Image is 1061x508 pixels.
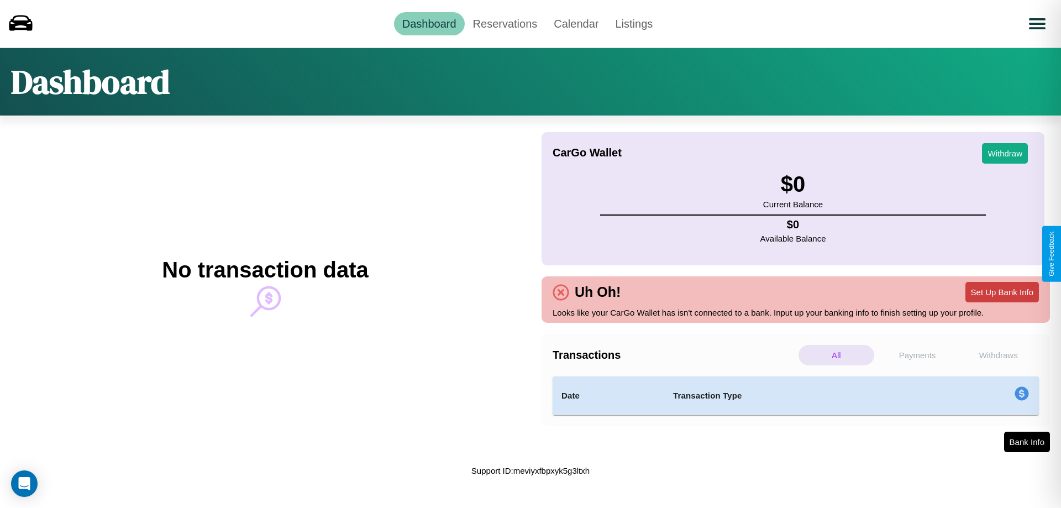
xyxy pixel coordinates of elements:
p: Payments [880,345,955,365]
button: Open menu [1022,8,1053,39]
h3: $ 0 [763,172,823,197]
h4: $ 0 [760,218,826,231]
a: Calendar [545,12,607,35]
a: Reservations [465,12,546,35]
div: Give Feedback [1048,232,1055,276]
h4: CarGo Wallet [553,146,622,159]
button: Bank Info [1004,432,1050,452]
p: Looks like your CarGo Wallet has isn't connected to a bank. Input up your banking info to finish ... [553,305,1039,320]
h2: No transaction data [162,258,368,282]
table: simple table [553,376,1039,415]
h1: Dashboard [11,59,170,104]
p: Support ID: meviyxfbpxyk5g3ltxh [471,463,590,478]
p: All [799,345,874,365]
h4: Date [561,389,655,402]
p: Current Balance [763,197,823,212]
a: Listings [607,12,661,35]
h4: Uh Oh! [569,284,626,300]
button: Set Up Bank Info [965,282,1039,302]
a: Dashboard [394,12,465,35]
h4: Transaction Type [673,389,924,402]
button: Withdraw [982,143,1028,164]
p: Withdraws [960,345,1036,365]
p: Available Balance [760,231,826,246]
div: Open Intercom Messenger [11,470,38,497]
h4: Transactions [553,349,796,362]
